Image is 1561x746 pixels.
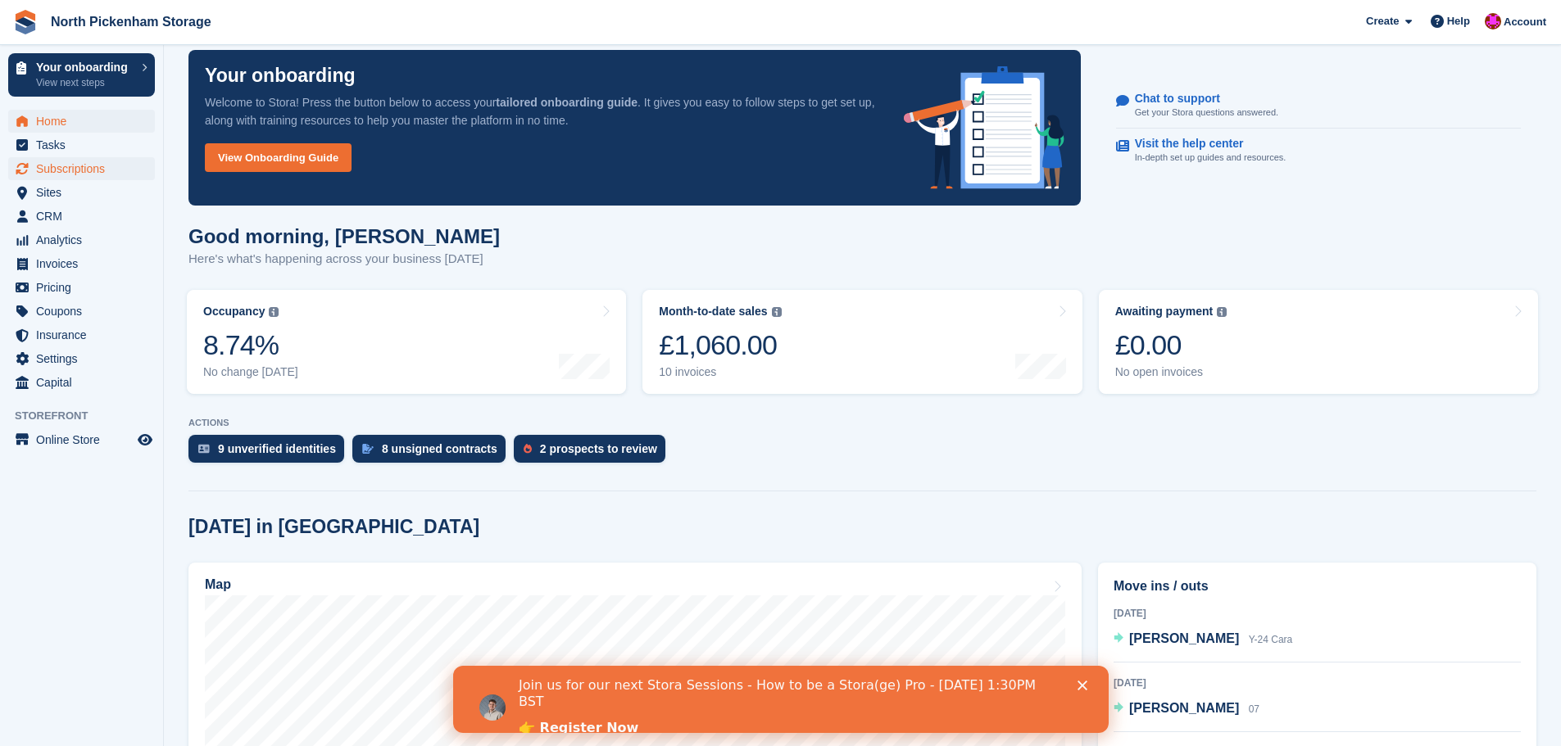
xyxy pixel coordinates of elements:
iframe: Intercom live chat banner [453,666,1109,733]
a: menu [8,157,155,180]
span: [PERSON_NAME] [1129,701,1239,715]
a: Your onboarding View next steps [8,53,155,97]
span: Storefront [15,408,163,424]
div: £0.00 [1115,328,1227,362]
img: icon-info-grey-7440780725fd019a000dd9b08b2336e03edf1995a4989e88bcd33f0948082b44.svg [772,307,782,317]
img: icon-info-grey-7440780725fd019a000dd9b08b2336e03edf1995a4989e88bcd33f0948082b44.svg [1217,307,1227,317]
span: Home [36,110,134,133]
span: 07 [1249,703,1259,715]
span: Account [1504,14,1546,30]
div: 8 unsigned contracts [382,442,497,455]
h2: Map [205,577,231,592]
div: Occupancy [203,305,265,319]
div: [DATE] [1114,606,1521,621]
a: Month-to-date sales £1,060.00 10 invoices [642,290,1082,394]
div: Close [624,15,641,25]
a: menu [8,323,155,346]
span: Invoices [36,252,134,275]
span: Pricing [36,276,134,299]
span: Help [1447,13,1470,29]
span: Capital [36,371,134,394]
p: Visit the help center [1135,137,1273,151]
p: In-depth set up guides and resources. [1135,151,1286,165]
a: Occupancy 8.74% No change [DATE] [187,290,626,394]
a: menu [8,181,155,204]
a: 2 prospects to review [514,435,674,471]
p: ACTIONS [188,418,1536,428]
img: onboarding-info-6c161a55d2c0e0a8cae90662b2fe09162a5109e8cc188191df67fb4f79e88e88.svg [904,66,1064,189]
a: menu [8,252,155,275]
h2: Move ins / outs [1114,576,1521,596]
div: No open invoices [1115,365,1227,379]
a: Chat to support Get your Stora questions answered. [1116,84,1521,129]
span: Settings [36,347,134,370]
div: No change [DATE] [203,365,298,379]
div: 9 unverified identities [218,442,336,455]
img: icon-info-grey-7440780725fd019a000dd9b08b2336e03edf1995a4989e88bcd33f0948082b44.svg [269,307,279,317]
a: menu [8,428,155,451]
a: 8 unsigned contracts [352,435,514,471]
img: verify_identity-adf6edd0f0f0b5bbfe63781bf79b02c33cf7c696d77639b501bdc392416b5a36.svg [198,444,210,454]
a: menu [8,110,155,133]
a: Preview store [135,430,155,450]
a: North Pickenham Storage [44,8,218,35]
span: Insurance [36,323,134,346]
h2: [DATE] in [GEOGRAPHIC_DATA] [188,516,479,538]
div: 8.74% [203,328,298,362]
p: Here's what's happening across your business [DATE] [188,250,500,269]
a: menu [8,133,155,156]
a: Visit the help center In-depth set up guides and resources. [1116,129,1521,173]
div: £1,060.00 [659,328,781,362]
a: menu [8,228,155,251]
span: [PERSON_NAME] [1129,631,1239,645]
strong: tailored onboarding guide [496,96,638,109]
a: 👉 Register Now [66,54,185,72]
a: View Onboarding Guide [205,143,352,172]
div: Awaiting payment [1115,305,1214,319]
a: menu [8,276,155,299]
p: Chat to support [1135,92,1265,106]
span: Subscriptions [36,157,134,180]
span: Sites [36,181,134,204]
div: 10 invoices [659,365,781,379]
a: menu [8,300,155,323]
a: menu [8,371,155,394]
img: stora-icon-8386f47178a22dfd0bd8f6a31ec36ba5ce8667c1dd55bd0f319d3a0aa187defe.svg [13,10,38,34]
p: Welcome to Stora! Press the button below to access your . It gives you easy to follow steps to ge... [205,93,878,129]
span: Online Store [36,428,134,451]
span: Coupons [36,300,134,323]
p: View next steps [36,75,134,90]
div: 2 prospects to review [540,442,657,455]
div: Month-to-date sales [659,305,767,319]
div: [DATE] [1114,676,1521,690]
a: menu [8,205,155,228]
p: Your onboarding [205,66,356,85]
a: [PERSON_NAME] 07 [1114,699,1259,720]
span: Create [1366,13,1399,29]
img: Dylan Taylor [1485,13,1501,29]
img: contract_signature_icon-13c848040528278c33f63329250d36e43548de30e8caae1d1a13099fd9432cc5.svg [362,444,374,454]
span: Tasks [36,133,134,156]
p: Get your Stora questions answered. [1135,106,1278,120]
img: prospect-51fa495bee0391a8d652442698ab0144808aea92771e9ea1ae160a38d050c398.svg [524,444,532,454]
p: Your onboarding [36,61,134,73]
span: Analytics [36,228,134,251]
span: CRM [36,205,134,228]
a: 9 unverified identities [188,435,352,471]
a: Awaiting payment £0.00 No open invoices [1099,290,1538,394]
a: [PERSON_NAME] Y-24 Cara [1114,629,1292,650]
a: menu [8,347,155,370]
h1: Good morning, [PERSON_NAME] [188,225,500,247]
span: Y-24 Cara [1249,634,1293,645]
